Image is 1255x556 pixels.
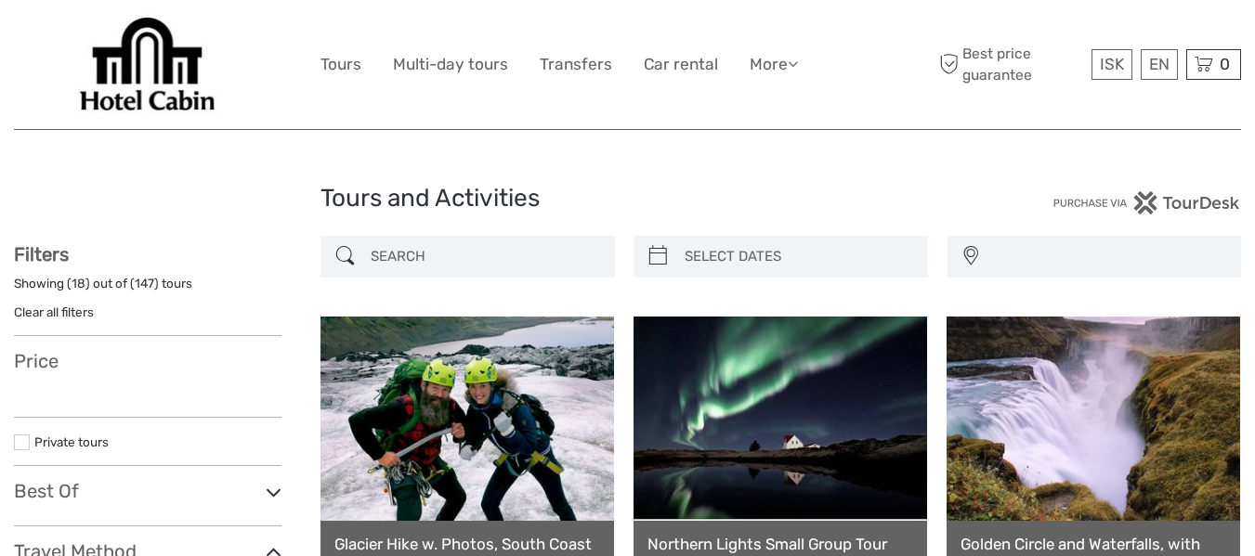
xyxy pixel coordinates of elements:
a: Clear all filters [14,304,94,319]
label: 147 [135,275,154,292]
img: Our services [74,14,221,115]
label: 18 [72,275,85,292]
a: Multi-day tours [393,51,508,78]
input: SEARCH [363,240,605,273]
a: Car rental [644,51,718,78]
span: ISK [1100,55,1124,73]
span: Best price guarantee [935,44,1087,84]
a: More [750,51,798,78]
strong: Filters [14,243,69,265]
a: Tours [320,51,361,78]
div: EN [1141,49,1178,80]
img: PurchaseViaTourDesk.png [1052,191,1241,214]
h3: Price [14,350,281,372]
h1: Tours and Activities [320,184,935,213]
a: Private tours [34,434,109,449]
span: 0 [1217,55,1233,73]
input: SELECT DATES [677,240,919,273]
div: Showing ( ) out of ( ) tours [14,275,281,304]
h3: Best Of [14,480,281,502]
a: Transfers [540,51,612,78]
